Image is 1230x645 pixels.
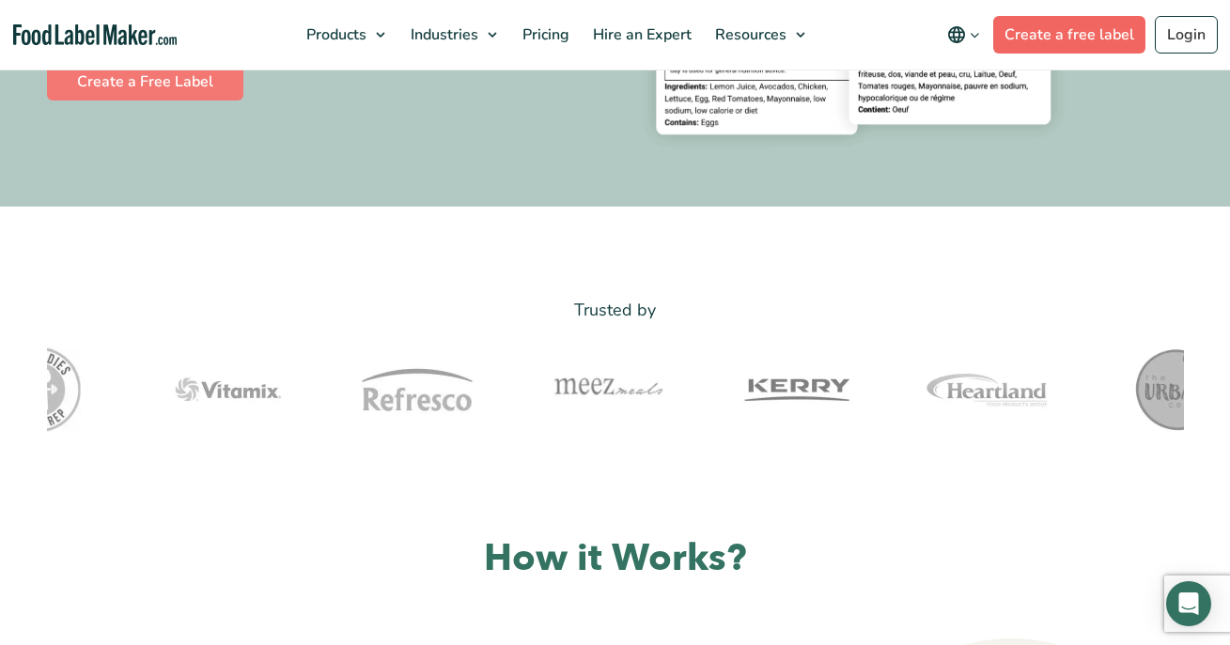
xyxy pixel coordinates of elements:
[993,16,1145,54] a: Create a free label
[1166,581,1211,626] div: Open Intercom Messenger
[405,24,480,45] span: Industries
[587,24,693,45] span: Hire an Expert
[301,24,368,45] span: Products
[47,534,1184,582] h2: How it Works?
[47,63,243,100] a: Create a Free Label
[709,24,788,45] span: Resources
[1155,16,1218,54] a: Login
[517,24,571,45] span: Pricing
[47,297,1184,324] p: Trusted by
